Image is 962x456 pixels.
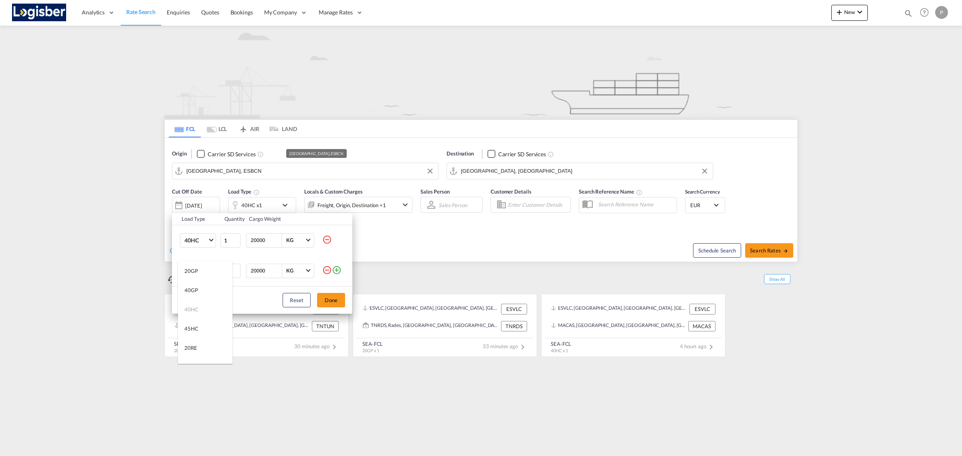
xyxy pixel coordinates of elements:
div: 40RE [184,363,197,371]
div: 40GP [184,287,198,294]
div: 40HC [184,306,198,313]
div: 20GP [184,267,198,274]
div: 45HC [184,325,198,332]
div: [GEOGRAPHIC_DATA], ESBCN [289,149,344,158]
div: 20RE [184,344,197,351]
